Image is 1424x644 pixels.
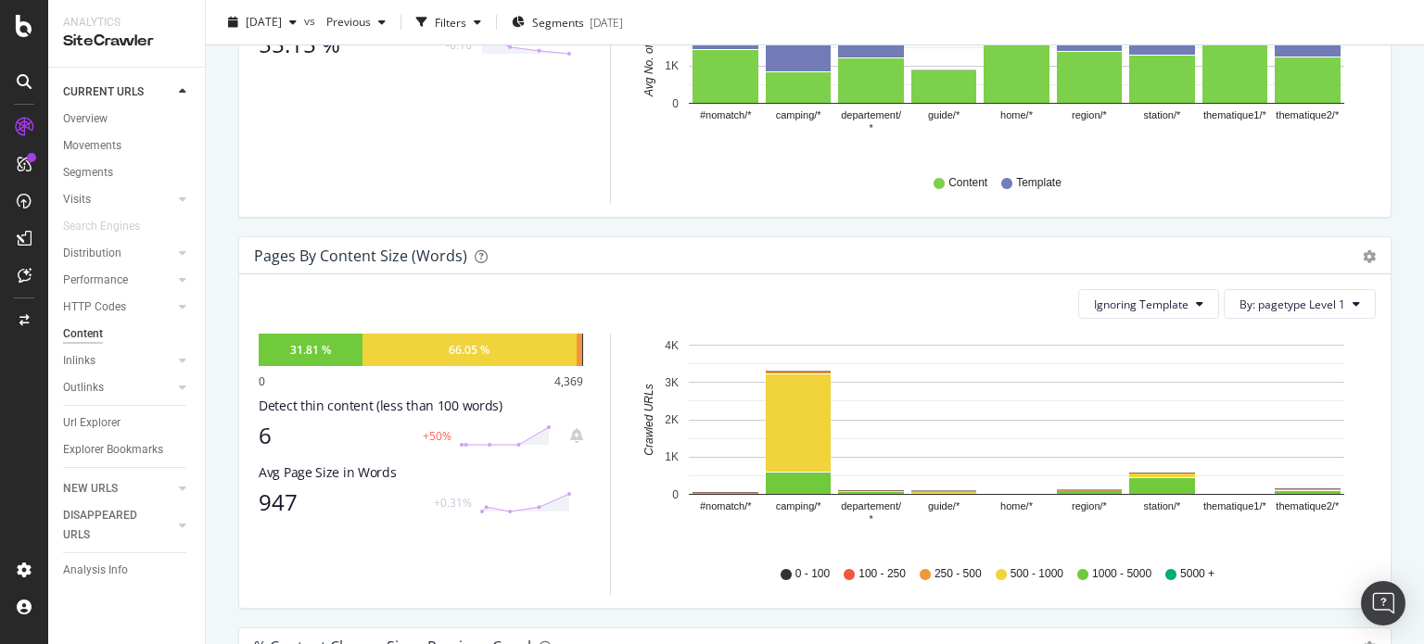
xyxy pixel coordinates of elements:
[841,110,902,121] text: departement/
[928,501,960,512] text: guide/*
[1240,297,1345,312] span: By: pagetype Level 1
[63,244,173,263] a: Distribution
[776,501,822,512] text: camping/*
[63,31,190,52] div: SiteCrawler
[1144,501,1181,512] text: station/*
[63,413,121,433] div: Url Explorer
[63,217,159,236] a: Search Engines
[665,60,679,73] text: 1K
[1363,250,1376,263] div: gear
[63,109,192,129] a: Overview
[795,566,830,582] span: 0 - 100
[63,15,190,31] div: Analytics
[63,244,121,263] div: Distribution
[1072,110,1108,121] text: region/*
[259,32,435,57] div: 55.15 %
[570,428,583,443] div: bell-plus
[1180,566,1214,582] span: 5000 +
[259,397,583,415] div: Detect thin content (less than 100 words)
[554,373,583,389] div: 4,369
[1000,110,1034,121] text: home/*
[304,12,319,28] span: vs
[63,378,173,398] a: Outlinks
[1203,501,1267,512] text: thematique1/*
[948,175,987,191] span: Content
[1203,110,1267,121] text: thematique1/*
[63,297,126,317] div: HTTP Codes
[1224,289,1376,319] button: By: pagetype Level 1
[1078,289,1219,319] button: Ignoring Template
[435,14,466,30] div: Filters
[63,136,192,156] a: Movements
[63,217,140,236] div: Search Engines
[1276,110,1340,121] text: thematique2/*
[63,440,192,460] a: Explorer Bookmarks
[504,7,630,37] button: Segments[DATE]
[63,506,173,545] a: DISAPPEARED URLS
[928,110,960,121] text: guide/*
[700,501,752,512] text: #nomatch/*
[63,324,103,344] div: Content
[63,82,144,102] div: CURRENT URLS
[319,7,393,37] button: Previous
[423,428,451,444] div: +50%
[934,566,982,582] span: 250 - 500
[63,324,192,344] a: Content
[672,97,679,110] text: 0
[63,561,128,580] div: Analysis Info
[1276,501,1340,512] text: thematique2/*
[63,351,95,371] div: Inlinks
[1094,297,1189,312] span: Ignoring Template
[1092,566,1151,582] span: 1000 - 5000
[63,440,163,460] div: Explorer Bookmarks
[672,488,679,501] text: 0
[63,271,173,290] a: Performance
[665,376,679,389] text: 3K
[63,378,104,398] div: Outlinks
[63,136,121,156] div: Movements
[1144,110,1181,121] text: station/*
[1072,501,1108,512] text: region/*
[63,561,192,580] a: Analysis Info
[63,479,118,499] div: NEW URLS
[1016,175,1062,191] span: Template
[319,14,371,30] span: Previous
[841,501,902,512] text: departement/
[63,271,128,290] div: Performance
[665,339,679,352] text: 4K
[1011,566,1063,582] span: 500 - 1000
[63,82,173,102] a: CURRENT URLS
[63,413,192,433] a: Url Explorer
[254,246,467,265] div: Pages by Content Size (Words)
[858,566,906,582] span: 100 - 250
[63,163,192,183] a: Segments
[1361,581,1405,625] div: Open Intercom Messenger
[221,7,304,37] button: [DATE]
[259,489,423,515] div: 947
[409,7,489,37] button: Filters
[642,385,655,456] text: Crawled URLs
[63,351,173,371] a: Inlinks
[665,451,679,464] text: 1K
[63,479,173,499] a: NEW URLS
[63,190,91,209] div: Visits
[63,506,157,545] div: DISAPPEARED URLS
[63,190,173,209] a: Visits
[1000,501,1034,512] text: home/*
[246,14,282,30] span: 2025 Oct. 7th
[449,342,489,358] div: 66.05 %
[290,342,331,358] div: 31.81 %
[259,463,583,482] div: Avg Page Size in Words
[532,14,584,30] span: Segments
[259,423,412,448] div: 6
[590,14,623,30] div: [DATE]
[633,334,1362,549] svg: A chart.
[700,110,752,121] text: #nomatch/*
[259,373,265,389] div: 0
[63,163,113,183] div: Segments
[776,110,822,121] text: camping/*
[63,297,173,317] a: HTTP Codes
[434,495,472,511] div: +0.31%
[665,413,679,426] text: 2K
